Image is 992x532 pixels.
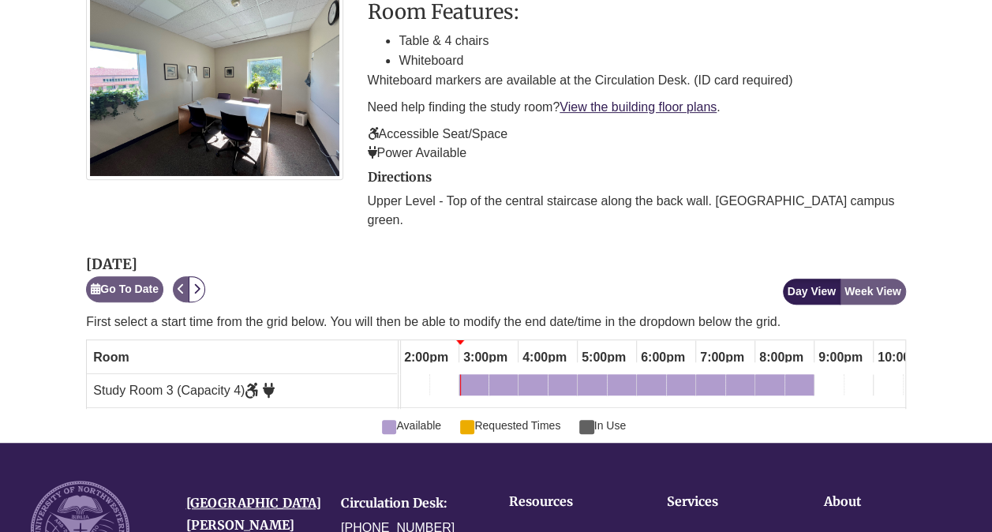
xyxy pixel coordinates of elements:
[186,495,321,511] a: [GEOGRAPHIC_DATA]
[874,344,933,371] span: 10:00pm
[382,417,441,434] span: Available
[518,344,571,371] span: 4:00pm
[367,192,905,230] p: Upper Level - Top of the central staircase along the back wall. [GEOGRAPHIC_DATA] campus green.
[578,344,630,371] span: 5:00pm
[696,374,725,401] a: 7:00pm Thursday, August 28, 2025 - Study Room 3 - Available
[518,374,548,401] a: 4:00pm Thursday, August 28, 2025 - Study Room 3 - Available
[666,495,775,509] h4: Services
[93,350,129,364] span: Room
[86,276,163,302] button: Go To Date
[489,374,518,401] a: 3:30pm Thursday, August 28, 2025 - Study Room 3 - Available
[367,98,905,117] p: Need help finding the study room? .
[367,1,905,23] h3: Room Features:
[341,496,473,511] h4: Circulation Desk:
[840,279,906,305] button: Week View
[824,495,933,509] h4: About
[726,374,754,401] a: 7:30pm Thursday, August 28, 2025 - Study Room 3 - Available
[578,374,607,401] a: 5:00pm Thursday, August 28, 2025 - Study Room 3 - Available
[173,276,189,302] button: Previous
[755,344,807,371] span: 8:00pm
[399,31,905,51] li: Table & 4 chairs
[93,384,275,397] span: Study Room 3 (Capacity 4)
[367,170,905,185] h2: Directions
[637,344,689,371] span: 6:00pm
[637,374,666,401] a: 6:00pm Thursday, August 28, 2025 - Study Room 3 - Available
[367,125,905,163] p: Accessible Seat/Space Power Available
[86,313,905,332] p: First select a start time from the grid below. You will then be able to modify the end date/time ...
[755,374,784,401] a: 8:00pm Thursday, August 28, 2025 - Study Room 3 - Available
[367,170,905,230] div: directions
[785,374,814,401] a: 8:30pm Thursday, August 28, 2025 - Study Room 3 - Available
[459,374,489,401] a: 3:00pm Thursday, August 28, 2025 - Study Room 3 - Available
[367,71,905,90] p: Whiteboard markers are available at the Circulation Desk. (ID card required)
[579,417,626,434] span: In Use
[459,344,511,371] span: 3:00pm
[400,344,452,371] span: 2:00pm
[560,100,717,114] a: View the building floor plans
[189,276,205,302] button: Next
[608,374,636,401] a: 5:30pm Thursday, August 28, 2025 - Study Room 3 - Available
[696,344,748,371] span: 7:00pm
[509,495,618,509] h4: Resources
[783,279,840,305] button: Day View
[548,374,577,401] a: 4:30pm Thursday, August 28, 2025 - Study Room 3 - Available
[399,51,905,71] li: Whiteboard
[667,374,695,401] a: 6:30pm Thursday, August 28, 2025 - Study Room 3 - Available
[86,257,205,272] h2: [DATE]
[814,344,867,371] span: 9:00pm
[367,1,905,163] div: description
[460,417,560,434] span: Requested Times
